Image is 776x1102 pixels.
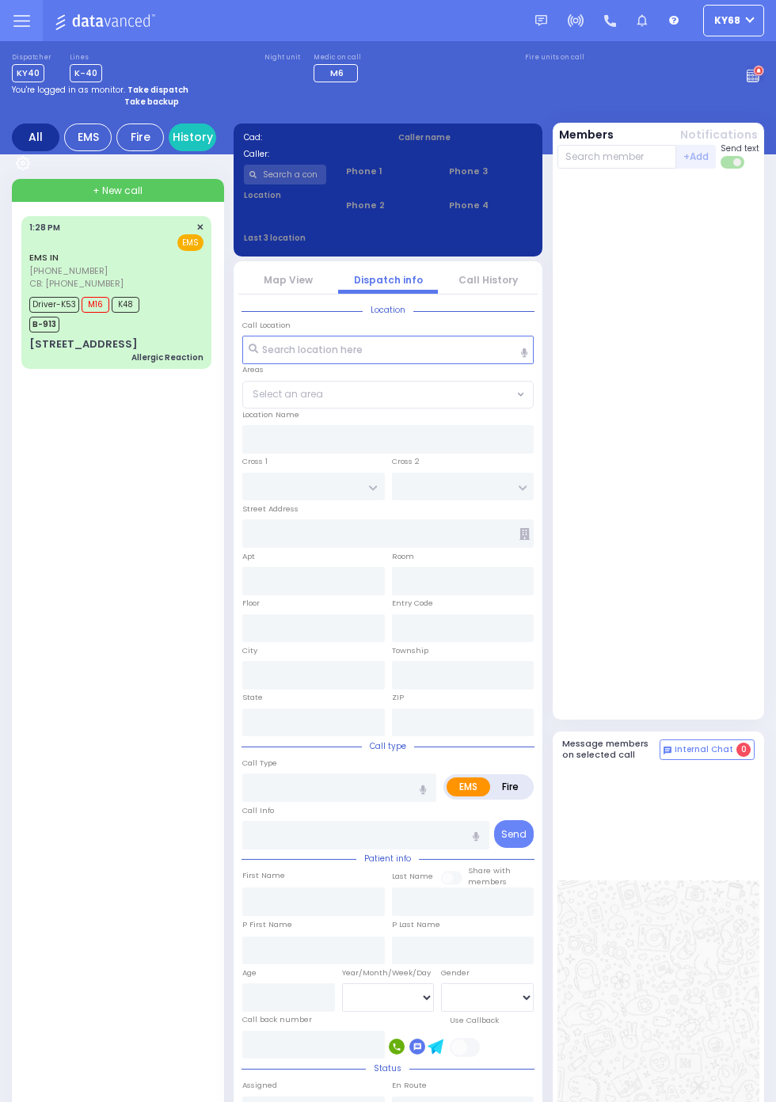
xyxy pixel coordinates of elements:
[449,199,532,212] span: Phone 4
[29,336,138,352] div: [STREET_ADDRESS]
[356,853,419,864] span: Patient info
[680,127,758,143] button: Notifications
[29,251,59,264] a: EMS IN
[314,53,363,63] label: Medic on call
[557,145,677,169] input: Search member
[116,123,164,151] div: Fire
[447,777,490,796] label: EMS
[242,967,257,978] label: Age
[489,777,531,796] label: Fire
[242,1014,312,1025] label: Call back number
[703,5,764,36] button: ky68
[70,64,102,82] span: K-40
[242,409,299,420] label: Location Name
[12,84,125,96] span: You're logged in as monitor.
[519,528,530,540] span: Other building occupants
[242,645,257,656] label: City
[29,264,108,277] span: [PHONE_NUMBER]
[664,747,671,754] img: comment-alt.png
[346,165,429,178] span: Phone 1
[264,53,300,63] label: Night unit
[177,234,204,251] span: EMS
[12,64,44,82] span: KY40
[244,165,327,184] input: Search a contact
[392,1080,427,1091] label: En Route
[330,66,344,79] span: M6
[70,53,102,63] label: Lines
[244,131,378,143] label: Cad:
[244,189,327,201] label: Location
[29,277,124,290] span: CB: [PHONE_NUMBER]
[535,15,547,27] img: message.svg
[392,456,420,467] label: Cross 2
[366,1062,409,1074] span: Status
[354,273,423,287] a: Dispatch info
[242,919,292,930] label: P First Name
[392,692,404,703] label: ZIP
[242,551,255,562] label: Apt
[721,142,759,154] span: Send text
[242,870,285,881] label: First Name
[131,351,204,363] div: Allergic Reaction
[441,967,470,978] label: Gender
[660,739,755,760] button: Internal Chat 0
[468,876,507,887] span: members
[29,297,79,313] span: Driver-K53
[392,645,428,656] label: Township
[392,919,440,930] label: P Last Name
[12,123,59,151] div: All
[242,320,291,331] label: Call Location
[82,297,109,313] span: M16
[93,184,143,198] span: + New call
[242,692,263,703] label: State
[196,221,204,234] span: ✕
[253,387,323,401] span: Select an area
[392,871,433,882] label: Last Name
[242,1080,277,1091] label: Assigned
[392,551,414,562] label: Room
[29,317,59,332] span: B-913
[363,304,413,316] span: Location
[721,154,746,170] label: Turn off text
[346,199,429,212] span: Phone 2
[244,232,389,244] label: Last 3 location
[124,96,179,108] strong: Take backup
[55,11,160,31] img: Logo
[242,758,277,769] label: Call Type
[494,820,534,848] button: Send
[64,123,112,151] div: EMS
[675,744,733,755] span: Internal Chat
[458,273,518,287] a: Call History
[242,364,264,375] label: Areas
[398,131,533,143] label: Caller name
[736,743,751,757] span: 0
[242,336,534,364] input: Search location here
[264,273,313,287] a: Map View
[242,456,268,467] label: Cross 1
[29,222,60,234] span: 1:28 PM
[714,13,740,28] span: ky68
[392,598,433,609] label: Entry Code
[242,598,260,609] label: Floor
[559,127,614,143] button: Members
[169,123,216,151] a: History
[362,740,414,752] span: Call type
[242,805,274,816] label: Call Info
[449,165,532,178] span: Phone 3
[242,503,299,515] label: Street Address
[127,84,188,96] strong: Take dispatch
[244,148,378,160] label: Caller:
[112,297,139,313] span: K48
[450,1015,499,1026] label: Use Callback
[12,53,51,63] label: Dispatcher
[342,967,435,978] div: Year/Month/Week/Day
[525,53,584,63] label: Fire units on call
[562,739,660,759] h5: Message members on selected call
[468,865,511,876] small: Share with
